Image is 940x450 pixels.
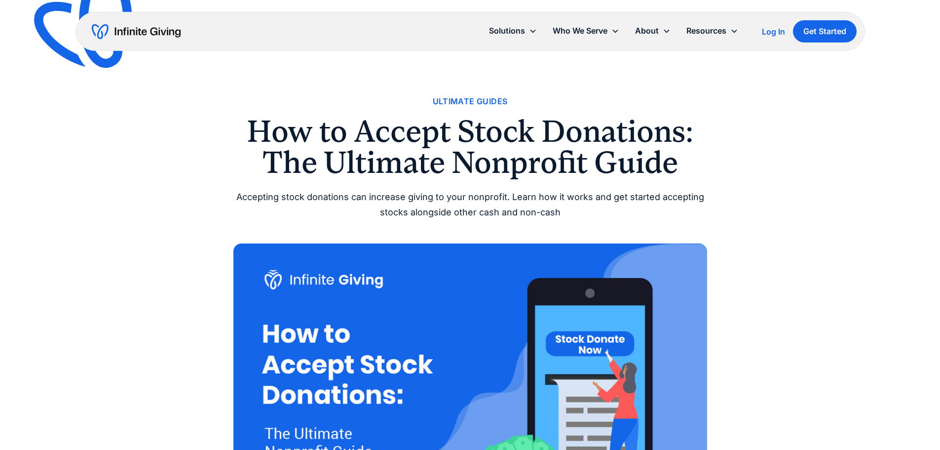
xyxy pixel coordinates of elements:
div: Solutions [481,20,545,41]
div: Resources [678,20,746,41]
div: Who We Serve [553,24,607,38]
div: About [627,20,678,41]
h1: How to Accept Stock Donations: The Ultimate Nonprofit Guide [233,116,707,178]
a: Log In [762,26,785,38]
div: Who We Serve [545,20,627,41]
div: Accepting stock donations can increase giving to your nonprofit. Learn how it works and get start... [233,190,707,220]
div: Resources [686,24,726,38]
a: home [92,24,181,40]
div: About [635,24,659,38]
div: Solutions [489,24,525,38]
a: Get Started [793,20,857,42]
a: Ultimate Guides [433,95,508,108]
div: Log In [762,28,785,36]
